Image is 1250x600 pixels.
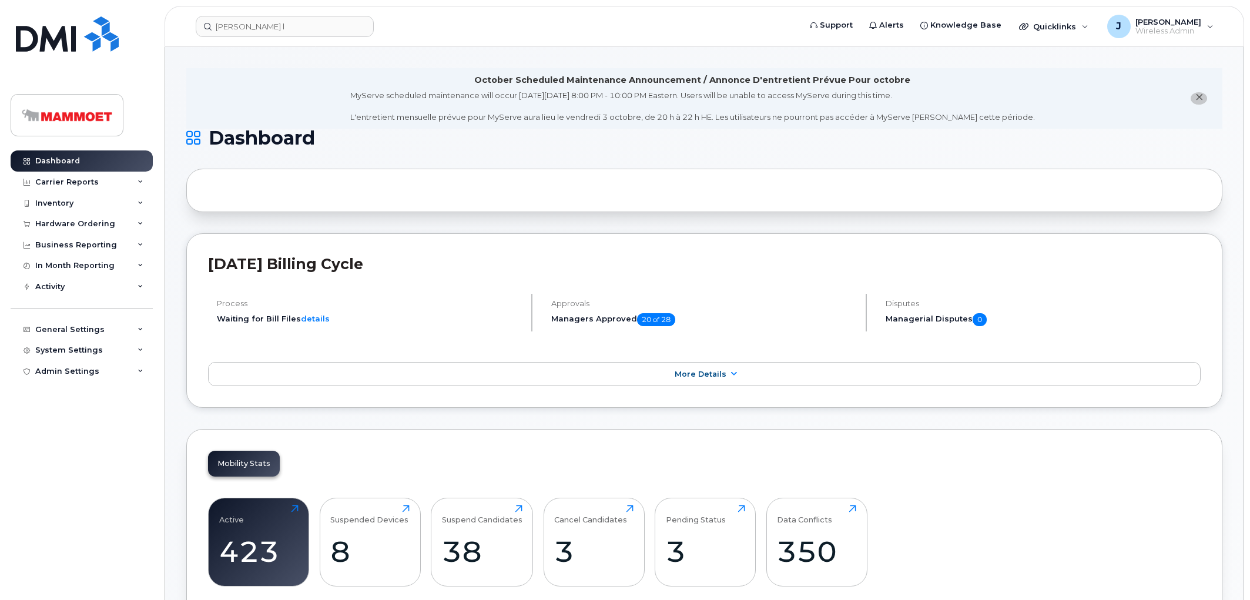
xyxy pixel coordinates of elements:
[209,129,315,147] span: Dashboard
[886,313,1201,326] h5: Managerial Disputes
[777,534,856,569] div: 350
[219,505,244,524] div: Active
[442,505,522,524] div: Suspend Candidates
[330,505,410,580] a: Suspended Devices8
[330,505,408,524] div: Suspended Devices
[554,534,634,569] div: 3
[208,255,1201,273] h2: [DATE] Billing Cycle
[219,505,299,580] a: Active423
[474,74,910,86] div: October Scheduled Maintenance Announcement / Annonce D'entretient Prévue Pour octobre
[973,313,987,326] span: 0
[554,505,634,580] a: Cancel Candidates3
[217,299,521,308] h4: Process
[330,534,410,569] div: 8
[777,505,856,580] a: Data Conflicts350
[777,505,832,524] div: Data Conflicts
[219,534,299,569] div: 423
[675,370,726,378] span: More Details
[1199,549,1241,591] iframe: Messenger Launcher
[217,313,521,324] li: Waiting for Bill Files
[301,314,330,323] a: details
[666,505,726,524] div: Pending Status
[554,505,627,524] div: Cancel Candidates
[551,299,856,308] h4: Approvals
[886,299,1201,308] h4: Disputes
[442,505,522,580] a: Suspend Candidates38
[350,90,1035,123] div: MyServe scheduled maintenance will occur [DATE][DATE] 8:00 PM - 10:00 PM Eastern. Users will be u...
[551,313,856,326] h5: Managers Approved
[442,534,522,569] div: 38
[666,505,745,580] a: Pending Status3
[637,313,675,326] span: 20 of 28
[666,534,745,569] div: 3
[1191,92,1207,105] button: close notification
